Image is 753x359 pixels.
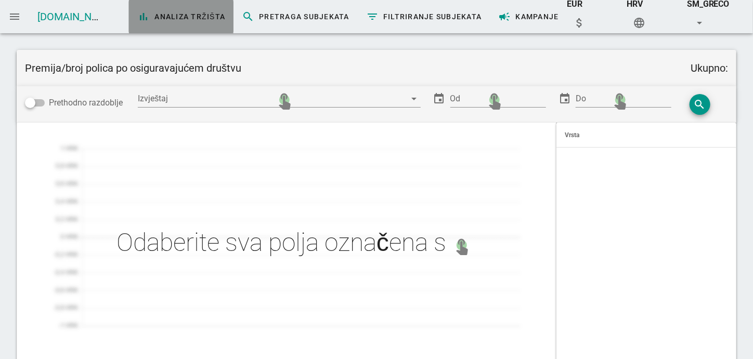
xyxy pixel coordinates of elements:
i: event [559,92,571,105]
i: attach_money [574,17,586,29]
div: Izvještaj [138,90,420,107]
i: filter_list [366,10,379,23]
span: Filtriranje subjekata [366,10,482,23]
i: language [633,17,645,29]
span: Odaberite sva polja označena s [116,230,446,256]
span: Analiza tržišta [137,10,225,23]
label: Prethodno razdoblje [49,98,138,108]
i: menu [8,10,21,23]
th: Vrsta [556,123,674,148]
span: Pretraga subjekata [242,10,349,23]
i: bar_chart [137,10,150,23]
a: [DOMAIN_NAME] [37,10,115,23]
div: Premija/broj polica po osiguravajućem društvu [25,60,241,76]
i: search [242,10,254,23]
i: arrow_drop_down [408,92,421,105]
i: event [433,92,446,105]
i: search [694,98,706,111]
div: Ukupno: [691,60,728,76]
i: arrow_drop_down [693,17,706,29]
span: Kampanje [498,10,559,23]
i: campaign [498,10,511,23]
span: Vrsta [565,131,579,139]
